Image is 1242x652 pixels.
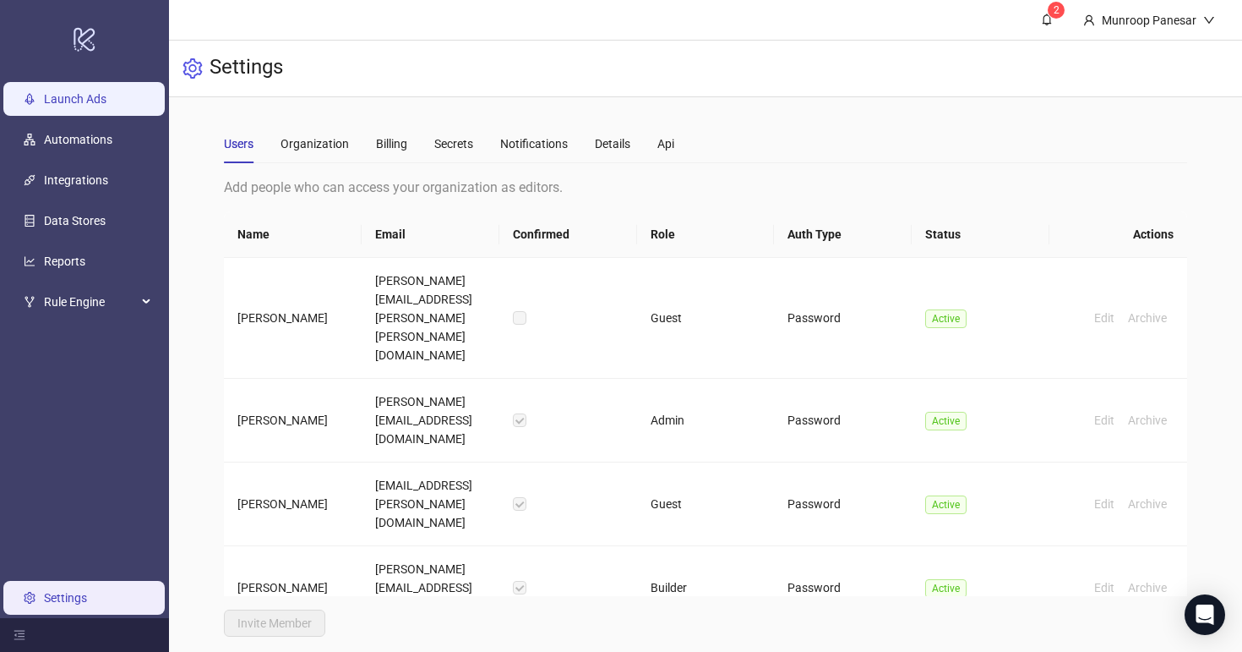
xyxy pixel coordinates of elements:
[595,134,630,153] div: Details
[925,310,967,328] span: Active
[774,463,912,546] td: Password
[657,134,674,153] div: Api
[925,412,967,430] span: Active
[1121,410,1174,430] button: Archive
[362,379,499,463] td: [PERSON_NAME][EMAIL_ADDRESS][DOMAIN_NAME]
[1121,578,1174,598] button: Archive
[774,546,912,630] td: Password
[224,610,325,637] button: Invite Member
[362,546,499,630] td: [PERSON_NAME][EMAIL_ADDRESS][DOMAIN_NAME]
[1087,578,1121,598] button: Edit
[1095,11,1203,30] div: Munroop Panesar
[912,211,1049,258] th: Status
[925,579,967,598] span: Active
[362,463,499,546] td: [EMAIL_ADDRESS][PERSON_NAME][DOMAIN_NAME]
[500,134,568,153] div: Notifications
[210,54,283,83] h3: Settings
[281,134,349,153] div: Organization
[774,211,912,258] th: Auth Type
[1087,410,1121,430] button: Edit
[44,92,106,106] a: Launch Ads
[774,258,912,379] td: Password
[1087,494,1121,514] button: Edit
[637,463,775,546] td: Guest
[24,296,35,308] span: fork
[44,255,85,268] a: Reports
[637,211,775,258] th: Role
[1185,594,1225,635] div: Open Intercom Messenger
[224,134,253,153] div: Users
[44,173,108,187] a: Integrations
[376,134,407,153] div: Billing
[637,258,775,379] td: Guest
[44,285,137,319] span: Rule Engine
[1203,14,1215,26] span: down
[224,211,362,258] th: Name
[1121,494,1174,514] button: Archive
[499,211,637,258] th: Confirmed
[774,379,912,463] td: Password
[44,133,112,146] a: Automations
[362,211,499,258] th: Email
[224,177,1187,198] div: Add people who can access your organization as editors.
[1048,2,1065,19] sup: 2
[1054,4,1060,16] span: 2
[182,58,203,79] span: setting
[224,463,362,546] td: [PERSON_NAME]
[224,379,362,463] td: [PERSON_NAME]
[1087,308,1121,328] button: Edit
[1041,14,1053,25] span: bell
[1121,308,1174,328] button: Archive
[14,629,25,641] span: menu-fold
[44,214,106,227] a: Data Stores
[362,258,499,379] td: [PERSON_NAME][EMAIL_ADDRESS][PERSON_NAME][PERSON_NAME][DOMAIN_NAME]
[1049,211,1187,258] th: Actions
[224,546,362,630] td: [PERSON_NAME]
[637,379,775,463] td: Admin
[637,546,775,630] td: Builder
[44,591,87,605] a: Settings
[925,496,967,514] span: Active
[224,258,362,379] td: [PERSON_NAME]
[434,134,473,153] div: Secrets
[1083,14,1095,26] span: user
